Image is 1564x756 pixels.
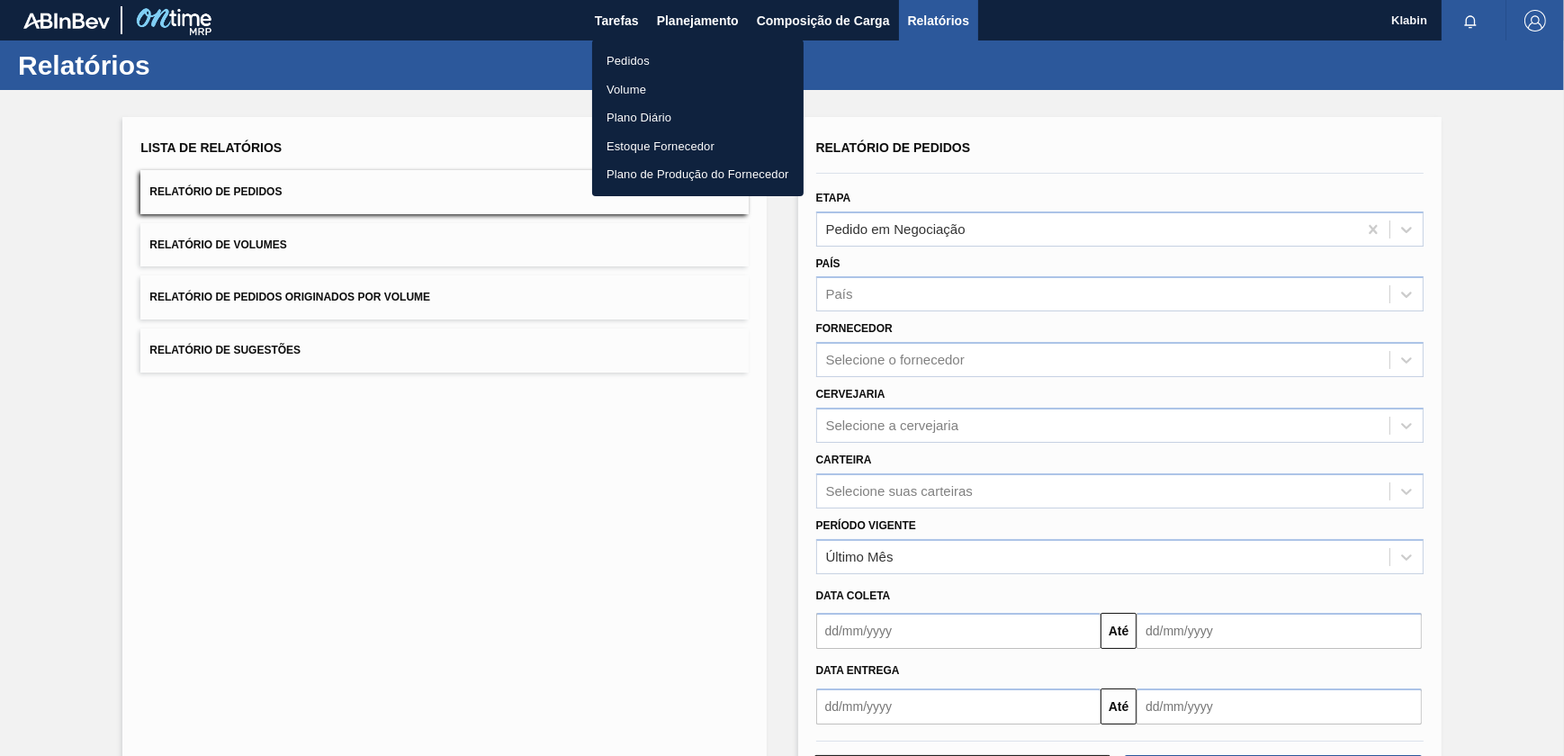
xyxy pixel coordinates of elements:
[592,103,804,132] a: Plano Diário
[592,47,804,76] a: Pedidos
[592,160,804,189] a: Plano de Produção do Fornecedor
[592,76,804,104] a: Volume
[592,132,804,161] a: Estoque Fornecedor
